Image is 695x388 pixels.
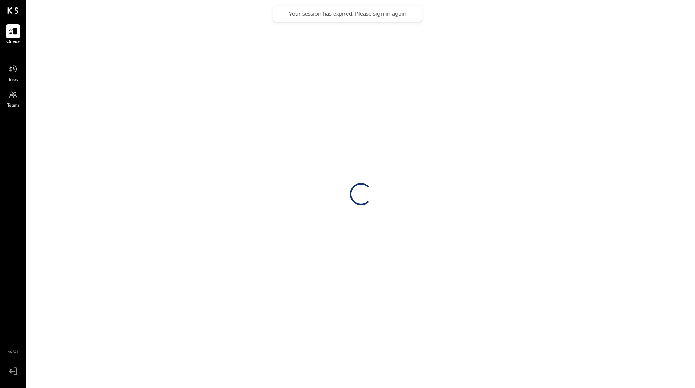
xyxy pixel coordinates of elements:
span: Teams [7,102,19,109]
a: Teams [0,88,26,109]
span: Tasks [8,77,18,84]
div: Your session has expired. Please sign in again [281,10,415,17]
span: Queue [6,39,20,46]
a: Queue [0,24,26,46]
a: Tasks [0,62,26,84]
